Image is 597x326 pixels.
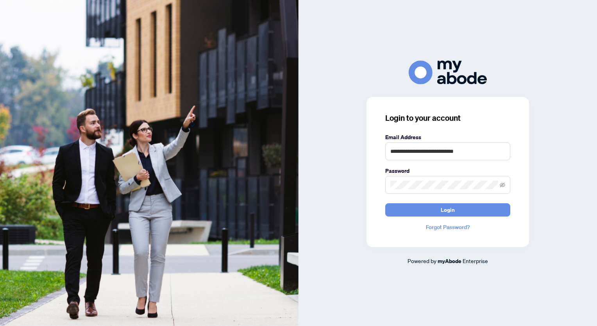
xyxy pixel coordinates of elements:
[408,257,436,264] span: Powered by
[409,61,487,84] img: ma-logo
[438,257,461,265] a: myAbode
[463,257,488,264] span: Enterprise
[500,182,505,188] span: eye-invisible
[385,133,510,142] label: Email Address
[385,203,510,217] button: Login
[441,204,455,216] span: Login
[385,113,510,124] h3: Login to your account
[385,167,510,175] label: Password
[385,223,510,231] a: Forgot Password?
